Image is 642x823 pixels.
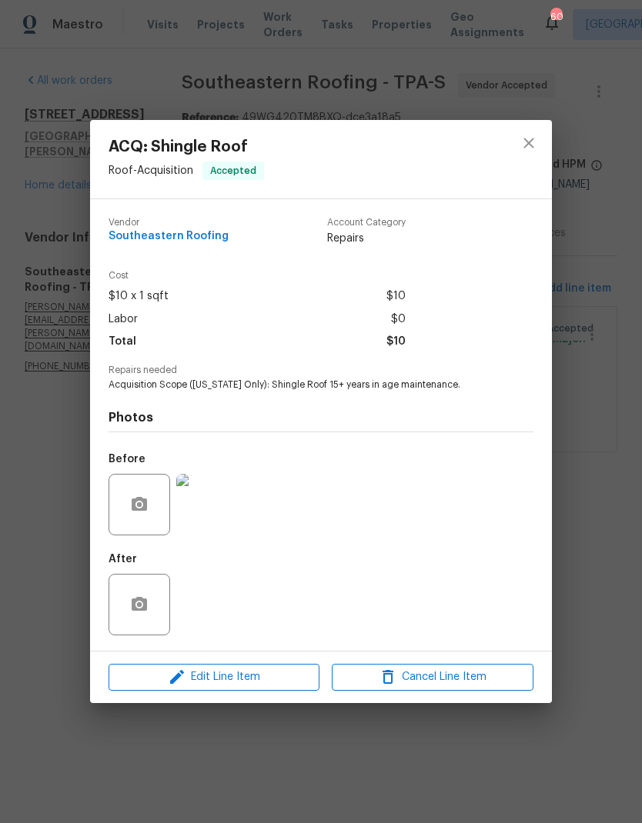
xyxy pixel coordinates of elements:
span: Cost [109,271,406,281]
h4: Photos [109,410,533,425]
span: Repairs needed [109,365,533,375]
span: Edit Line Item [113,668,315,687]
button: Cancel Line Item [332,664,533,691]
span: ACQ: Shingle Roof [109,138,264,155]
span: Cancel Line Item [336,668,529,687]
span: Repairs [327,231,406,246]
span: Southeastern Roofing [109,231,229,242]
span: $10 [386,331,406,353]
button: Edit Line Item [109,664,319,691]
button: close [510,125,547,162]
span: Total [109,331,136,353]
span: $10 x 1 sqft [109,285,169,308]
span: Vendor [109,218,229,228]
div: 60 [550,9,561,25]
span: $10 [386,285,406,308]
span: $0 [391,308,406,331]
span: Account Category [327,218,406,228]
span: Accepted [204,163,262,178]
h5: Before [109,454,145,465]
span: Labor [109,308,138,331]
h5: After [109,554,137,565]
span: Acquisition Scope ([US_STATE] Only): Shingle Roof 15+ years in age maintenance. [109,378,491,392]
span: Roof - Acquisition [109,165,193,176]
